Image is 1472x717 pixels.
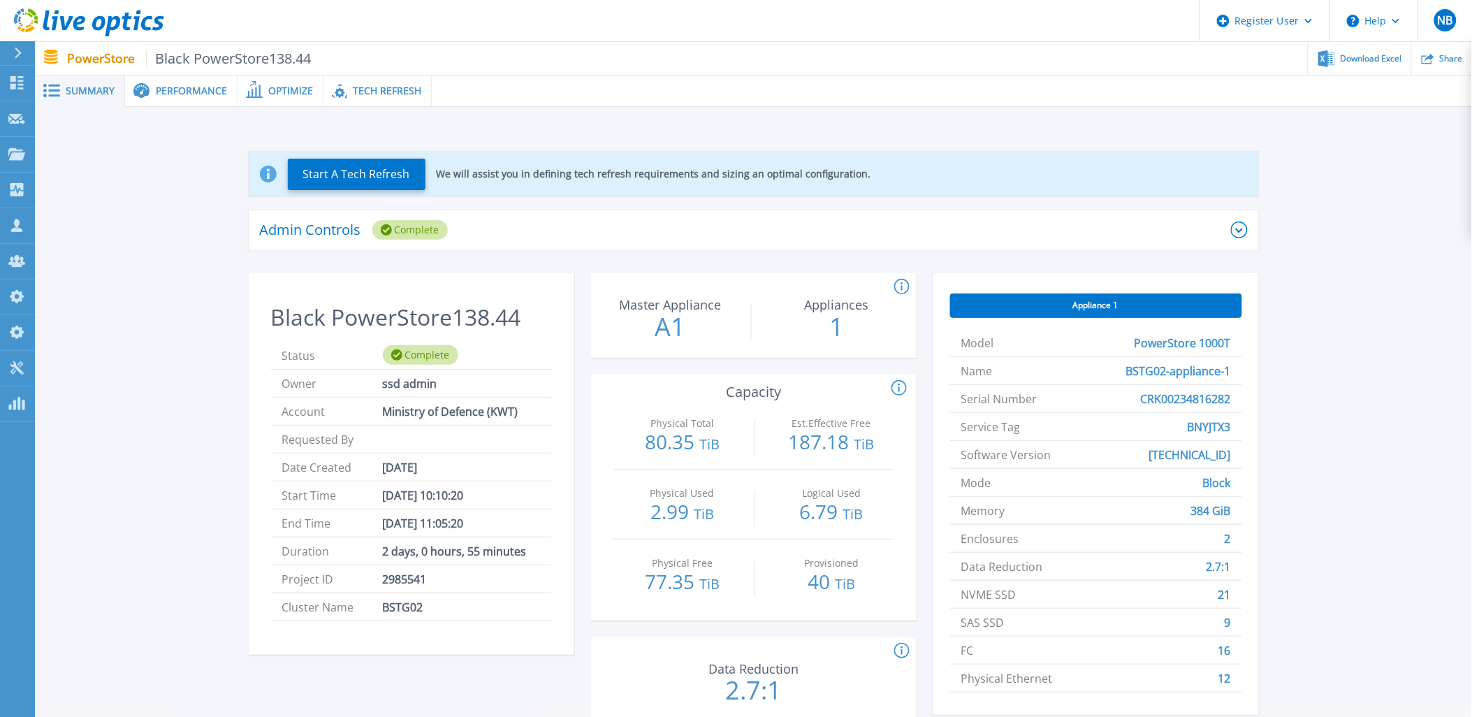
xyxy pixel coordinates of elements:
span: 16 [1218,637,1231,664]
span: BSTG02 [383,593,423,621]
p: Est.Effective Free [773,419,891,428]
span: 2985541 [383,565,427,593]
span: Status [282,342,383,369]
span: FC [961,637,974,664]
span: Start Time [282,481,383,509]
span: Service Tag [961,413,1021,440]
span: TiB [854,435,875,454]
p: Logical Used [773,488,891,498]
p: Admin Controls [260,223,361,237]
p: 2.99 [620,502,745,524]
p: Data Reduction [678,662,828,675]
span: Cluster Name [282,593,383,621]
span: 2.7:1 [1207,553,1231,580]
span: Account [282,398,383,425]
p: 40 [769,572,894,594]
p: 2.7:1 [676,678,832,703]
span: Appliance 1 [1073,300,1118,311]
span: Optimize [268,86,313,96]
span: Enclosures [961,525,1019,552]
span: Tech Refresh [353,86,421,96]
span: Summary [66,86,115,96]
button: Start A Tech Refresh [288,159,425,190]
span: Mode [961,469,991,496]
p: We will assist you in defining tech refresh requirements and sizing an optimal configuration. [437,168,871,180]
h2: Black PowerStore138.44 [271,305,552,331]
span: Requested By [282,426,383,453]
span: Performance [156,86,227,96]
span: CRK00234816282 [1141,385,1231,412]
span: BSTG02-appliance-1 [1126,357,1231,384]
p: Master Appliance [595,298,745,311]
p: Physical Total [623,419,741,428]
span: Physical Ethernet [961,665,1053,692]
span: TiB [699,574,720,593]
span: TiB [843,505,863,523]
span: PowerStore 1000T [1135,329,1231,356]
p: 1 [759,314,915,340]
span: Share [1440,55,1463,63]
span: [DATE] [383,454,418,481]
span: Black PowerStore138.44 [146,50,312,66]
span: Ministry of Defence (KWT) [383,398,518,425]
p: Physical Used [623,488,741,498]
span: [DATE] 10:10:20 [383,481,464,509]
span: BNYJTX3 [1188,413,1231,440]
span: Duration [282,537,383,565]
span: Model [961,329,994,356]
span: [TECHNICAL_ID] [1149,441,1231,468]
span: 2 [1225,525,1231,552]
span: TiB [694,505,714,523]
span: Name [961,357,993,384]
span: Owner [282,370,383,397]
p: Physical Free [623,558,741,568]
span: [DATE] 11:05:20 [383,509,464,537]
div: Complete [383,345,458,365]
span: TiB [835,574,855,593]
p: Appliances [762,298,912,311]
span: 9 [1225,609,1231,636]
span: NB [1437,15,1452,26]
p: 187.18 [769,432,894,454]
p: 77.35 [620,572,745,594]
span: SAS SSD [961,609,1005,636]
p: 6.79 [769,502,894,524]
span: 2 days, 0 hours, 55 minutes [383,537,527,565]
span: End Time [282,509,383,537]
span: Block [1203,469,1231,496]
span: Serial Number [961,385,1037,412]
span: Date Created [282,454,383,481]
span: 12 [1218,665,1231,692]
span: Memory [961,497,1005,524]
span: Project ID [282,565,383,593]
p: A1 [592,314,748,340]
span: Data Reduction [961,553,1043,580]
span: NVME SSD [961,581,1016,608]
span: TiB [699,435,720,454]
p: 80.35 [620,432,745,454]
span: Software Version [961,441,1051,468]
span: 384 GiB [1191,497,1231,524]
span: 21 [1218,581,1231,608]
span: ssd admin [383,370,437,397]
p: PowerStore [67,50,312,66]
div: Complete [372,220,448,240]
p: Provisioned [773,558,891,568]
span: Download Excel [1341,55,1402,63]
